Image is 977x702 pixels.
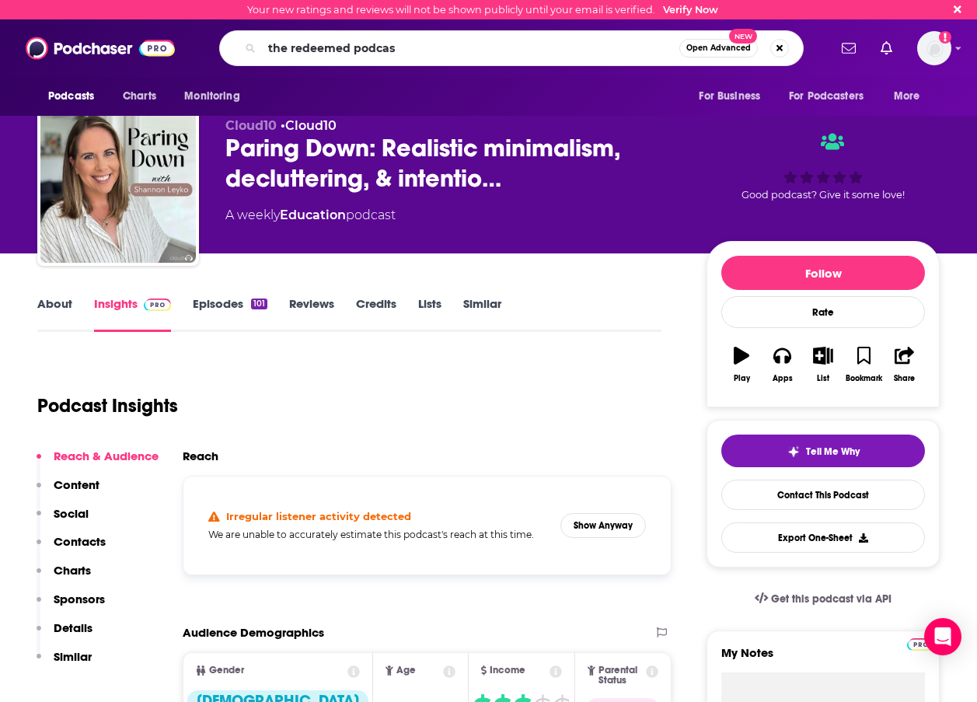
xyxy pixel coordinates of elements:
div: Rate [721,296,925,328]
div: Good podcast? Give it some love! [707,118,940,215]
a: Show notifications dropdown [874,35,898,61]
h2: Audience Demographics [183,625,324,640]
span: Income [490,665,525,676]
span: For Podcasters [789,86,864,107]
div: 101 [251,299,267,309]
a: Get this podcast via API [742,580,904,618]
span: Cloud10 [225,118,277,133]
div: Apps [773,374,793,383]
img: Podchaser - Follow, Share and Rate Podcasts [26,33,175,63]
a: Episodes101 [193,296,267,332]
span: Age [396,665,416,676]
button: Show Anyway [560,513,646,538]
a: Verify Now [663,4,718,16]
p: Similar [54,649,92,664]
span: Tell Me Why [806,445,860,458]
a: Charts [113,82,166,111]
button: open menu [688,82,780,111]
p: Charts [54,563,91,578]
div: Bookmark [846,374,882,383]
button: Similar [37,649,92,678]
img: Paring Down: Realistic minimalism, decluttering, & intentional living [40,107,196,263]
button: Export One-Sheet [721,522,925,553]
p: Contacts [54,534,106,549]
span: Open Advanced [686,44,751,52]
button: Contacts [37,534,106,563]
span: Charts [123,86,156,107]
h1: Podcast Insights [37,394,178,417]
button: Show profile menu [917,31,951,65]
button: Social [37,506,89,535]
p: Content [54,477,99,492]
div: Share [894,374,915,383]
button: Details [37,620,92,649]
span: • [281,118,337,133]
button: Sponsors [37,592,105,620]
span: New [729,29,757,44]
a: Lists [418,296,441,332]
a: Cloud10 [285,118,337,133]
button: Reach & Audience [37,449,159,477]
button: open menu [37,82,114,111]
button: Open AdvancedNew [679,39,758,58]
img: User Profile [917,31,951,65]
button: Share [885,337,925,393]
button: Content [37,477,99,506]
a: About [37,296,72,332]
a: Reviews [289,296,334,332]
img: Podchaser Pro [144,299,171,311]
span: Monitoring [184,86,239,107]
div: Search podcasts, credits, & more... [219,30,804,66]
span: Podcasts [48,86,94,107]
a: Similar [463,296,501,332]
span: More [894,86,920,107]
span: Gender [209,665,244,676]
img: Podchaser Pro [907,638,934,651]
button: open menu [173,82,260,111]
svg: Email not verified [939,31,951,44]
div: Play [734,374,750,383]
div: List [817,374,829,383]
button: Apps [762,337,802,393]
a: Show notifications dropdown [836,35,862,61]
button: Follow [721,256,925,290]
h2: Reach [183,449,218,463]
a: InsightsPodchaser Pro [94,296,171,332]
h4: Irregular listener activity detected [226,510,411,522]
div: Your new ratings and reviews will not be shown publicly until your email is verified. [247,4,718,16]
a: Education [280,208,346,222]
span: Get this podcast via API [771,592,892,606]
h5: We are unable to accurately estimate this podcast's reach at this time. [208,529,548,540]
span: Good podcast? Give it some love! [741,189,905,201]
button: List [803,337,843,393]
p: Social [54,506,89,521]
a: Pro website [907,636,934,651]
p: Sponsors [54,592,105,606]
button: tell me why sparkleTell Me Why [721,435,925,467]
input: Search podcasts, credits, & more... [262,36,679,61]
p: Reach & Audience [54,449,159,463]
img: tell me why sparkle [787,445,800,458]
button: open menu [779,82,886,111]
label: My Notes [721,645,925,672]
span: Logged in as KatieP [917,31,951,65]
a: Contact This Podcast [721,480,925,510]
button: Bookmark [843,337,884,393]
a: Credits [356,296,396,332]
button: Play [721,337,762,393]
span: For Business [699,86,760,107]
button: open menu [883,82,940,111]
div: Open Intercom Messenger [924,618,961,655]
p: Details [54,620,92,635]
button: Charts [37,563,91,592]
span: Parental Status [598,665,643,686]
div: A weekly podcast [225,206,396,225]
